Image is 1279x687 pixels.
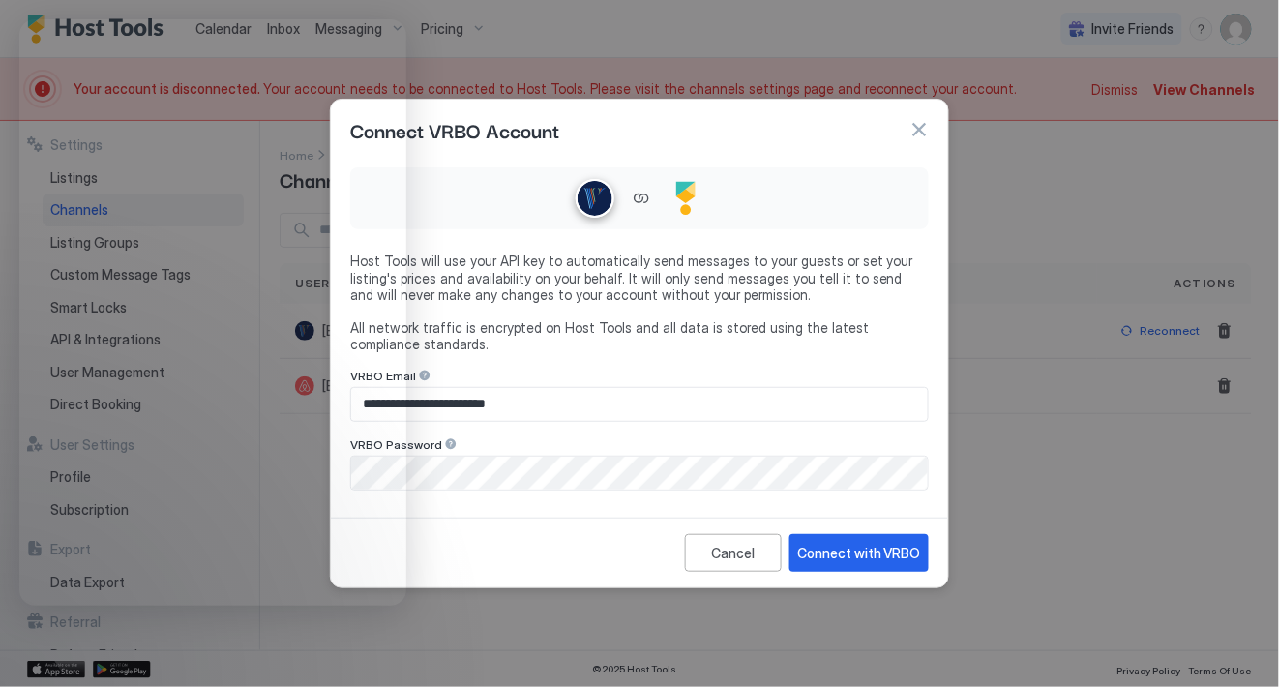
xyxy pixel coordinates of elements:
[789,534,929,572] button: Connect with VRBO
[685,534,782,572] button: Cancel
[712,543,756,563] div: Cancel
[351,388,928,421] input: Input Field
[350,319,929,353] span: All network traffic is encrypted on Host Tools and all data is stored using the latest compliance...
[350,115,559,144] span: Connect VRBO Account
[19,19,406,606] iframe: Intercom live chat
[797,543,921,563] div: Connect with VRBO
[350,253,929,304] span: Host Tools will use your API key to automatically send messages to your guests or set your listin...
[19,621,66,668] iframe: Intercom live chat
[351,457,928,490] input: Input Field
